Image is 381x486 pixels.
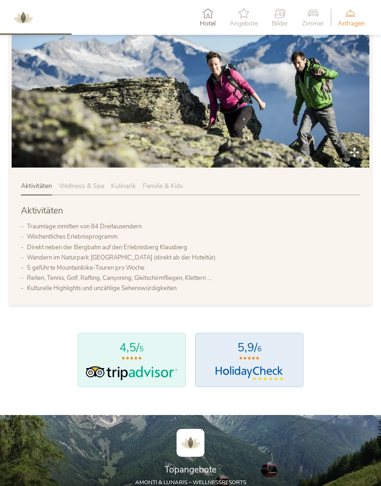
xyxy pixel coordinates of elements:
[257,344,262,354] span: 6
[215,366,283,380] img: HolidayCheck
[338,20,365,27] span: Anfragen
[27,253,360,263] li: Wandern im Naturpark [GEOGRAPHIC_DATA] (direkt ab der Hoteltür)
[135,479,246,486] span: AMONTI & LUNARIS – Wellnessresorts
[139,344,144,354] span: 5
[164,464,217,476] span: Topangebote
[27,221,360,232] li: Traumlage inmitten von 84 Dreitausendern
[9,14,37,20] a: AMONTI & LUNARIS Wellnessresort
[119,340,139,356] span: 4,5/
[27,242,360,253] li: Direkt neben der Bergbahn auf den Erlebnisberg Klausberg
[21,205,63,217] span: Aktivitäten
[78,333,186,387] a: 4,5/5Tripadvisor
[27,273,360,283] li: Reiten, Tennis, Golf, Rafting, Canyoning, Gleitschirmfliegen, Klettern …
[27,232,360,242] li: Wöchentliches Erlebnisprogramm
[230,20,258,27] span: Angebote
[200,20,216,27] span: Hotel
[302,20,324,27] span: Zimmer
[85,366,179,380] img: Tripadvisor
[143,181,183,190] span: Familie & Kids
[9,4,37,32] img: AMONTI & LUNARIS Wellnessresort
[177,429,204,457] img: AMONTI & LUNARIS Wellnessresort
[27,263,360,273] li: 5 geführte Mountainbike-Touren pro Woche
[272,20,288,27] span: Bilder
[21,181,52,190] span: Aktivitäten
[195,333,303,387] a: 5,9/6HolidayCheck
[27,283,360,293] li: Kulturelle Highlights und unzählige Sehenswürdigkeiten
[237,340,257,356] span: 5,9/
[59,181,104,190] span: Wellness & Spa
[111,181,136,190] span: Kulinarik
